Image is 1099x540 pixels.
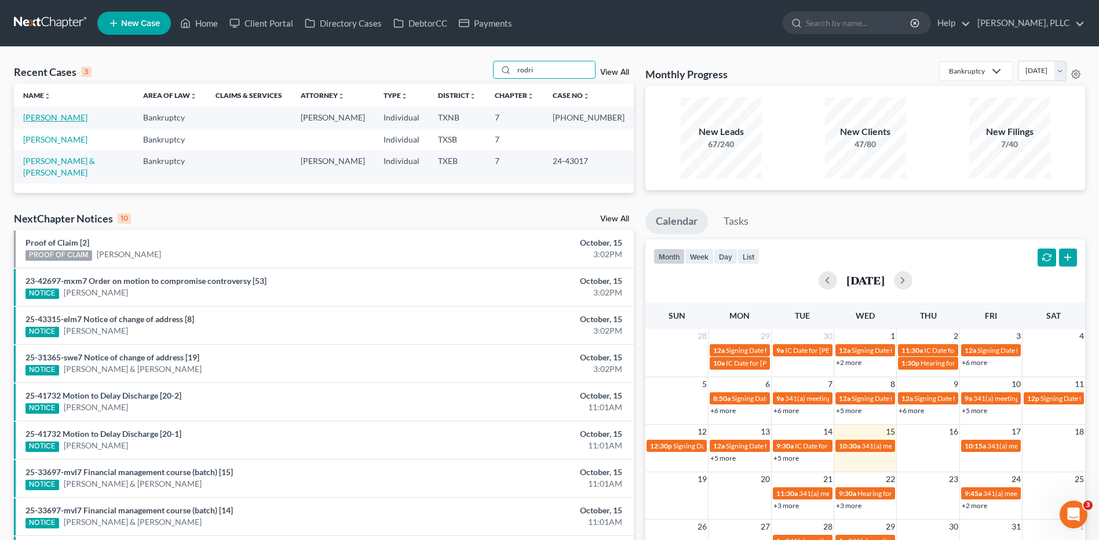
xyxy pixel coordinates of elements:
[885,425,896,439] span: 15
[760,520,771,534] span: 27
[645,209,708,234] a: Calendar
[760,329,771,343] span: 29
[23,112,87,122] a: [PERSON_NAME]
[299,13,388,34] a: Directory Cases
[1046,311,1061,320] span: Sat
[969,138,1050,150] div: 7/40
[737,249,760,264] button: list
[713,394,731,403] span: 8:50a
[338,93,345,100] i: unfold_more
[1010,520,1022,534] span: 31
[901,346,923,355] span: 11:30a
[726,359,815,367] span: IC Date for [PERSON_NAME]
[25,276,266,286] a: 23-42697-mxm7 Order on motion to compromise controversy [53]
[948,520,959,534] span: 30
[681,138,762,150] div: 67/240
[710,454,736,462] a: +5 more
[732,394,835,403] span: Signing Date for [PERSON_NAME]
[25,289,59,299] div: NOTICE
[431,466,622,478] div: October, 15
[856,311,875,320] span: Wed
[143,91,197,100] a: Area of Lawunfold_more
[681,125,762,138] div: New Leads
[429,107,485,128] td: TXNB
[948,472,959,486] span: 23
[431,287,622,298] div: 3:02PM
[64,402,128,413] a: [PERSON_NAME]
[23,91,51,100] a: Nameunfold_more
[118,213,131,224] div: 10
[795,311,810,320] span: Tue
[799,489,939,498] span: 341(a) meeting for Crescent [PERSON_NAME]
[852,346,955,355] span: Signing Date for [PERSON_NAME]
[25,238,89,247] a: Proof of Claim [2]
[885,472,896,486] span: 22
[431,313,622,325] div: October, 15
[25,314,194,324] a: 25-43315-elm7 Notice of change of address [8]
[962,358,987,367] a: +6 more
[1078,329,1085,343] span: 4
[64,287,128,298] a: [PERSON_NAME]
[889,329,896,343] span: 1
[822,472,834,486] span: 21
[469,93,476,100] i: unfold_more
[64,440,128,451] a: [PERSON_NAME]
[885,520,896,534] span: 29
[839,442,860,450] span: 10:30a
[431,516,622,528] div: 11:01AM
[713,346,725,355] span: 12a
[431,352,622,363] div: October, 15
[924,346,1083,355] span: IC Date for [PERSON_NAME][GEOGRAPHIC_DATA]
[952,377,959,391] span: 9
[839,394,850,403] span: 12a
[25,250,92,261] div: PROOF OF CLAIM
[374,107,429,128] td: Individual
[839,489,856,498] span: 9:30a
[685,249,714,264] button: week
[653,249,685,264] button: month
[583,93,590,100] i: unfold_more
[776,394,784,403] span: 9a
[1083,501,1093,510] span: 3
[543,150,634,183] td: 24-43017
[25,365,59,375] div: NOTICE
[795,442,954,450] span: IC Date for [PERSON_NAME][GEOGRAPHIC_DATA]
[714,249,737,264] button: day
[134,107,206,128] td: Bankruptcy
[431,275,622,287] div: October, 15
[1010,377,1022,391] span: 10
[44,93,51,100] i: unfold_more
[1027,394,1039,403] span: 12p
[25,352,199,362] a: 25-31365-swe7 Notice of change of address [19]
[985,311,997,320] span: Fri
[224,13,299,34] a: Client Portal
[965,442,986,450] span: 10:15a
[1060,501,1087,528] iframe: Intercom live chat
[25,480,59,490] div: NOTICE
[25,505,233,515] a: 25-33697-mvl7 Financial management course (batch) [14]
[760,425,771,439] span: 13
[25,442,59,452] div: NOTICE
[696,472,708,486] span: 19
[174,13,224,34] a: Home
[1010,472,1022,486] span: 24
[825,138,906,150] div: 47/80
[431,325,622,337] div: 3:02PM
[764,377,771,391] span: 6
[822,520,834,534] span: 28
[1010,425,1022,439] span: 17
[773,454,799,462] a: +5 more
[785,394,897,403] span: 341(a) meeting for [PERSON_NAME]
[543,107,634,128] td: [PHONE_NUMBER]
[920,311,937,320] span: Thu
[527,93,534,100] i: unfold_more
[836,501,861,510] a: +3 more
[553,91,590,100] a: Case Nounfold_more
[64,325,128,337] a: [PERSON_NAME]
[431,249,622,260] div: 3:02PM
[901,394,913,403] span: 12a
[431,402,622,413] div: 11:01AM
[301,91,345,100] a: Attorneyunfold_more
[965,394,972,403] span: 9a
[291,150,374,183] td: [PERSON_NAME]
